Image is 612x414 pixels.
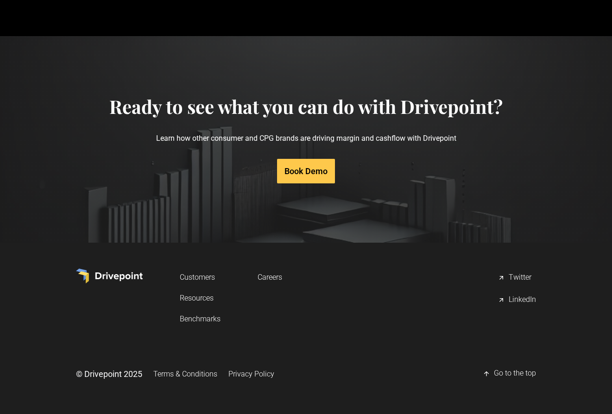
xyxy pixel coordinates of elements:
a: Benchmarks [180,310,221,327]
a: Careers [258,269,282,286]
a: Customers [180,269,221,286]
a: Terms & Conditions [153,365,217,383]
a: Book Demo [277,159,335,183]
div: © Drivepoint 2025 [76,368,142,380]
a: Privacy Policy [228,365,274,383]
div: LinkedIn [509,295,536,306]
p: Learn how other consumer and CPG brands are driving margin and cashflow with Drivepoint [109,118,503,159]
a: LinkedIn [498,291,536,309]
h4: Ready to see what you can do with Drivepoint? [109,95,503,118]
a: Twitter [498,269,536,287]
div: Go to the top [494,368,536,379]
a: Go to the top [483,364,536,383]
a: Resources [180,289,221,307]
div: Twitter [509,272,531,283]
